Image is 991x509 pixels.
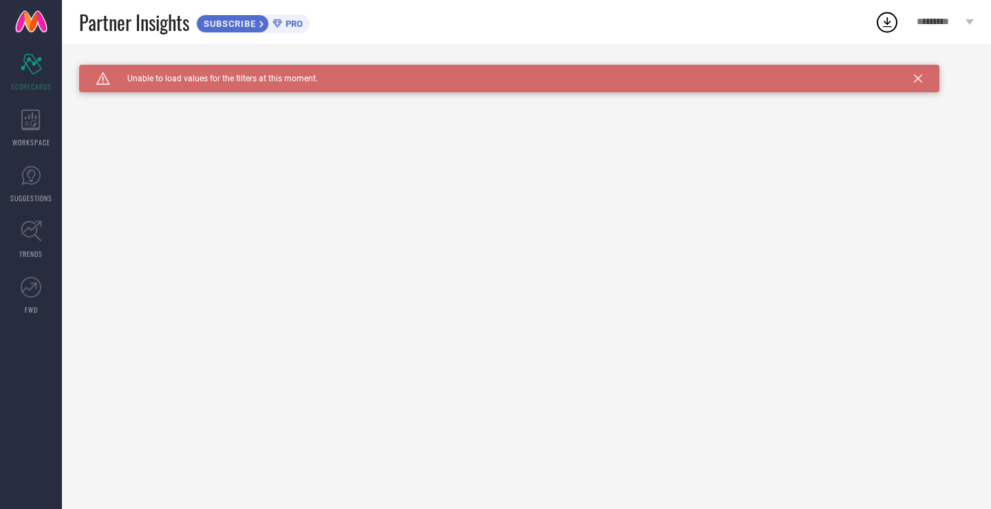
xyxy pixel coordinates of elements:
[79,8,189,37] span: Partner Insights
[197,19,259,29] span: SUBSCRIBE
[11,81,52,92] span: SCORECARDS
[110,74,318,83] span: Unable to load values for the filters at this moment.
[79,65,974,76] div: Unable to load filters at this moment. Please try later.
[25,304,38,315] span: FWD
[196,11,310,33] a: SUBSCRIBEPRO
[282,19,303,29] span: PRO
[875,10,899,34] div: Open download list
[10,193,52,203] span: SUGGESTIONS
[19,249,43,259] span: TRENDS
[12,137,50,147] span: WORKSPACE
